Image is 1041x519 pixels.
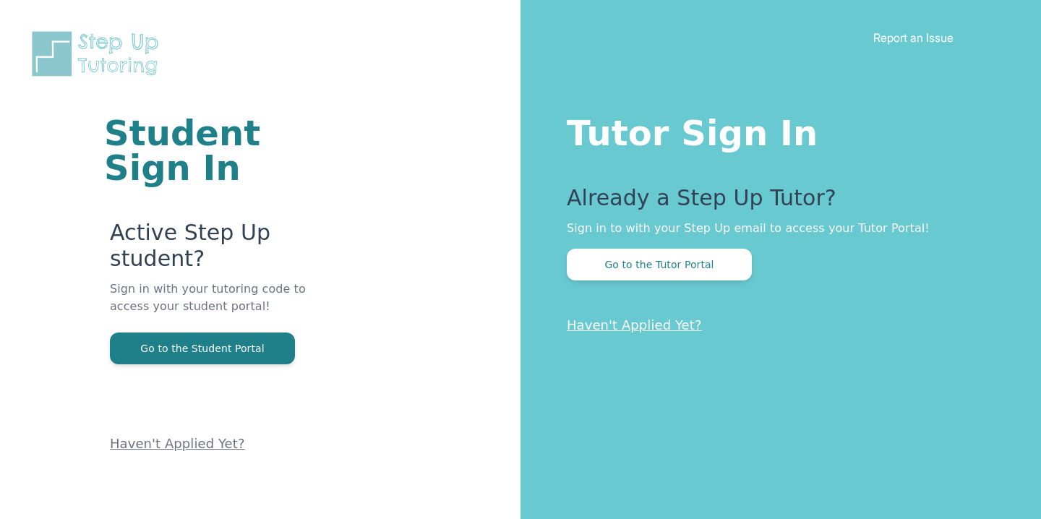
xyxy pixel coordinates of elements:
[110,341,295,355] a: Go to the Student Portal
[104,116,347,185] h1: Student Sign In
[567,317,702,333] a: Haven't Applied Yet?
[873,30,954,45] a: Report an Issue
[110,280,347,333] p: Sign in with your tutoring code to access your student portal!
[29,29,168,79] img: Step Up Tutoring horizontal logo
[110,333,295,364] button: Go to the Student Portal
[567,257,752,271] a: Go to the Tutor Portal
[567,110,983,150] h1: Tutor Sign In
[110,220,347,280] p: Active Step Up student?
[567,220,983,237] p: Sign in to with your Step Up email to access your Tutor Portal!
[567,185,983,220] p: Already a Step Up Tutor?
[567,249,752,280] button: Go to the Tutor Portal
[110,436,245,451] a: Haven't Applied Yet?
